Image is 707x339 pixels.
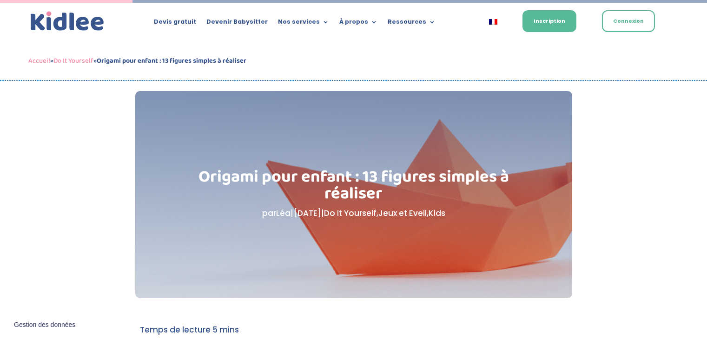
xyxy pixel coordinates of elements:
p: par | | , , [182,207,525,220]
h1: Origami pour enfant : 13 figures simples à réaliser [182,169,525,207]
a: Léa [276,208,291,219]
span: Gestion des données [14,321,75,329]
span: [DATE] [293,208,321,219]
button: Gestion des données [8,315,81,335]
a: Do It Yourself [324,208,377,219]
a: Kids [429,208,445,219]
a: Jeux et Eveil [378,208,427,219]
